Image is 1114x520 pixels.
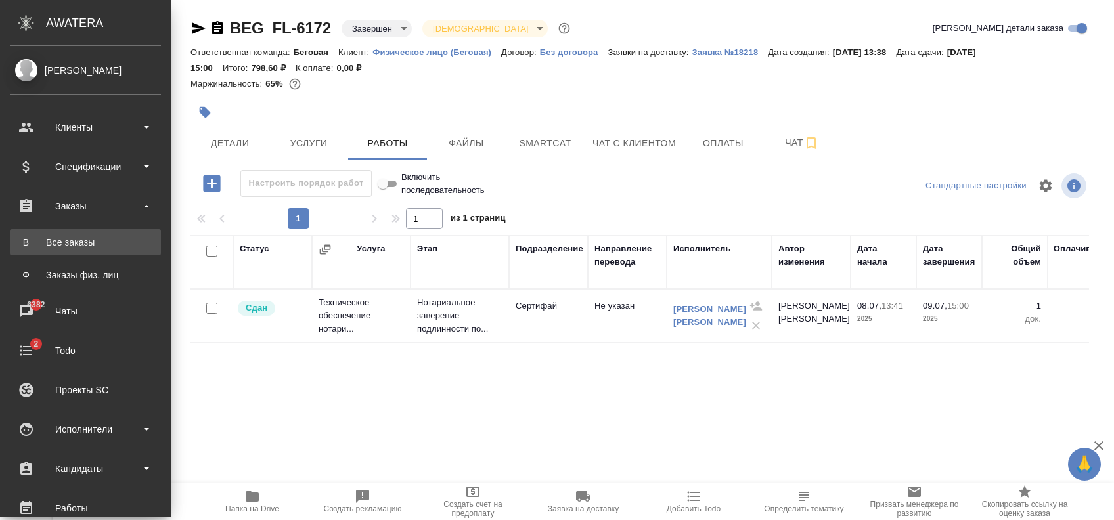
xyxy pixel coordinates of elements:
[10,118,161,137] div: Клиенты
[1061,173,1089,198] span: Посмотреть информацию
[451,210,506,229] span: из 1 страниц
[307,483,418,520] button: Создать рекламацию
[528,483,638,520] button: Заявка на доставку
[190,20,206,36] button: Скопировать ссылку для ЯМессенджера
[342,20,412,37] div: Завершен
[594,242,660,269] div: Направление перевода
[1030,170,1061,202] span: Настроить таблицу
[977,500,1072,518] span: Скопировать ссылку на оценку заказа
[1073,450,1096,478] span: 🙏
[692,46,769,59] button: Заявка №18218
[296,63,337,73] p: К оплате:
[989,299,1041,313] p: 1
[435,135,498,152] span: Файлы
[923,313,975,326] p: 2025
[1068,448,1101,481] button: 🙏
[514,135,577,152] span: Smartcat
[225,504,279,513] span: Папка на Drive
[46,10,171,36] div: AWATERA
[588,293,667,339] td: Не указан
[418,483,528,520] button: Создать счет на предоплату
[10,420,161,439] div: Исполнители
[922,176,1030,196] div: split button
[540,47,608,57] p: Без договора
[265,79,286,89] p: 65%
[230,19,331,37] a: BEG_FL-6172
[210,20,225,36] button: Скопировать ссылку
[194,170,230,197] button: Добавить работу
[857,313,910,326] p: 2025
[324,504,402,513] span: Создать рекламацию
[3,334,167,367] a: 2Todo
[947,301,969,311] p: 15:00
[26,337,46,351] span: 2
[833,47,897,57] p: [DATE] 13:38
[772,293,851,339] td: [PERSON_NAME] [PERSON_NAME]
[417,296,502,336] p: Нотариальное заверение подлинности по...
[246,301,267,314] p: Сдан
[548,504,619,513] span: Заявка на доставку
[357,242,385,255] div: Услуга
[277,135,340,152] span: Услуги
[867,500,962,518] span: Призвать менеджера по развитию
[10,341,161,360] div: Todo
[198,135,261,152] span: Детали
[692,135,755,152] span: Оплаты
[770,135,834,151] span: Чат
[348,23,396,34] button: Завершен
[10,229,161,255] a: ВВсе заказы
[197,483,307,520] button: Папка на Drive
[10,380,161,400] div: Проекты SC
[501,47,540,57] p: Договор:
[3,374,167,406] a: Проекты SC
[190,98,219,127] button: Добавить тэг
[667,504,721,513] span: Добавить Todo
[401,171,485,197] span: Включить последовательность
[969,483,1080,520] button: Скопировать ссылку на оценку заказа
[10,301,161,321] div: Чаты
[857,242,910,269] div: Дата начала
[294,47,338,57] p: Беговая
[10,459,161,479] div: Кандидаты
[338,47,372,57] p: Клиент:
[190,79,265,89] p: Маржинальность:
[190,47,294,57] p: Ответственная команда:
[251,63,296,73] p: 798,60 ₽
[223,63,251,73] p: Итого:
[240,242,269,255] div: Статус
[923,242,975,269] div: Дата завершения
[286,76,303,93] button: 230.00 RUB;
[417,242,437,255] div: Этап
[236,299,305,317] div: Менеджер проверил работу исполнителя, передает ее на следующий этап
[778,242,844,269] div: Автор изменения
[989,242,1041,269] div: Общий объем
[859,483,969,520] button: Призвать менеджера по развитию
[337,63,372,73] p: 0,00 ₽
[516,242,583,255] div: Подразделение
[429,23,532,34] button: [DEMOGRAPHIC_DATA]
[16,269,154,282] div: Заказы физ. лиц
[768,47,832,57] p: Дата создания:
[372,46,501,57] a: Физическое лицо (Беговая)
[426,500,520,518] span: Создать счет на предоплату
[3,295,167,328] a: 6382Чаты
[422,20,548,37] div: Завершен
[10,196,161,216] div: Заказы
[10,63,161,77] div: [PERSON_NAME]
[319,243,332,256] button: Сгруппировать
[509,293,588,339] td: Сертифай
[673,304,746,327] a: [PERSON_NAME] [PERSON_NAME]
[692,47,769,57] p: Заявка №18218
[933,22,1063,35] span: [PERSON_NAME] детали заказа
[896,47,947,57] p: Дата сдачи:
[638,483,749,520] button: Добавить Todo
[10,262,161,288] a: ФЗаказы физ. лиц
[312,290,411,342] td: Техническое обеспечение нотари...
[857,301,881,311] p: 08.07,
[556,20,573,37] button: Доп статусы указывают на важность/срочность заказа
[764,504,843,513] span: Определить тематику
[881,301,903,311] p: 13:41
[749,483,859,520] button: Определить тематику
[592,135,676,152] span: Чат с клиентом
[989,313,1041,326] p: док.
